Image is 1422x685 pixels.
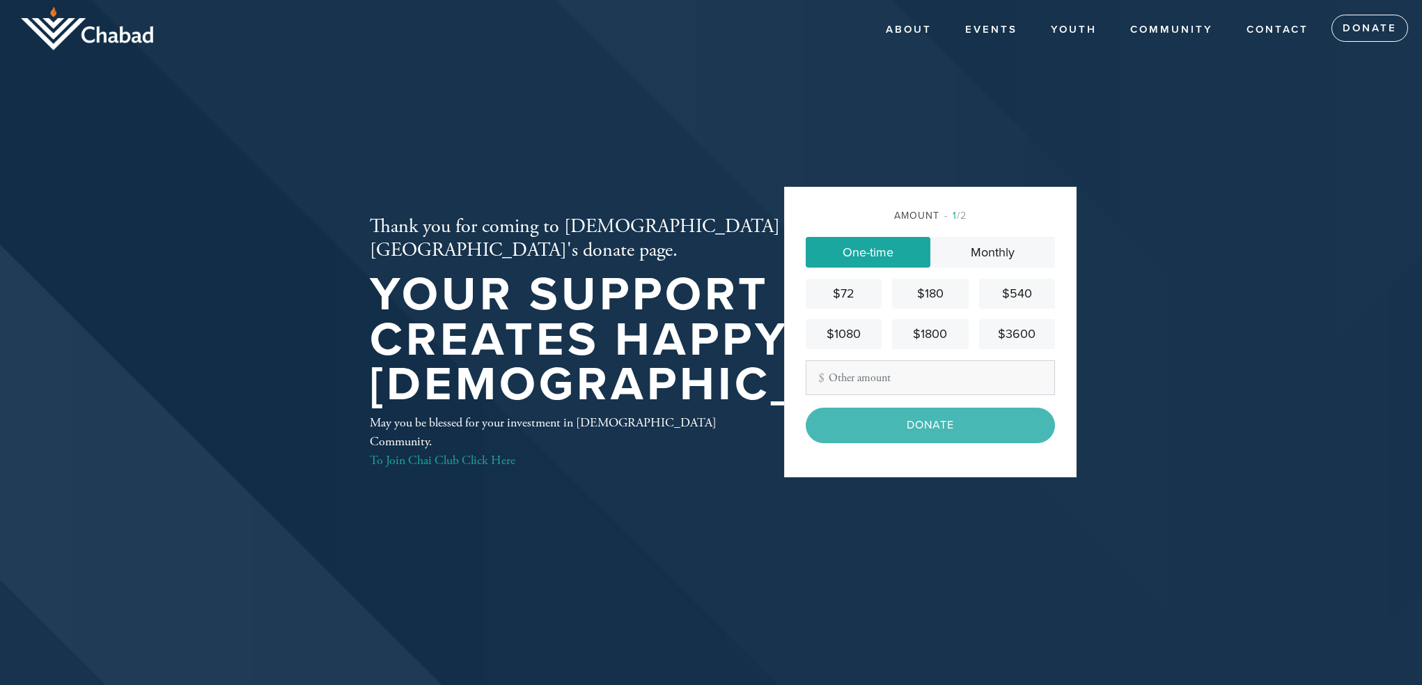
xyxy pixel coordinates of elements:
a: About [875,17,942,43]
a: $1080 [806,319,882,349]
a: COMMUNITY [1120,17,1224,43]
div: $1800 [898,325,962,344]
span: 1 [953,210,957,222]
div: $180 [898,284,962,303]
div: $3600 [985,325,1049,344]
a: $540 [979,279,1055,309]
div: May you be blessed for your investment in [DEMOGRAPHIC_DATA] Community. [370,413,739,470]
a: $3600 [979,319,1055,349]
a: Events [955,17,1028,43]
img: logo_half.png [21,7,153,50]
div: Amount [806,208,1055,223]
a: Contact [1236,17,1319,43]
input: Other amount [806,360,1055,395]
div: $540 [985,284,1049,303]
a: To Join Chai Club Click Here [370,452,515,468]
a: $180 [892,279,968,309]
a: $1800 [892,319,968,349]
a: Monthly [930,237,1055,268]
a: Donate [1331,15,1408,43]
h2: Thank you for coming to [DEMOGRAPHIC_DATA][GEOGRAPHIC_DATA]'s donate page. [370,215,967,262]
a: $72 [806,279,882,309]
div: $1080 [811,325,876,344]
a: YOUTH [1040,17,1107,43]
a: One-time [806,237,930,268]
h1: Your support creates happy [DEMOGRAPHIC_DATA]! [370,272,967,408]
span: /2 [944,210,967,222]
div: $72 [811,284,876,303]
